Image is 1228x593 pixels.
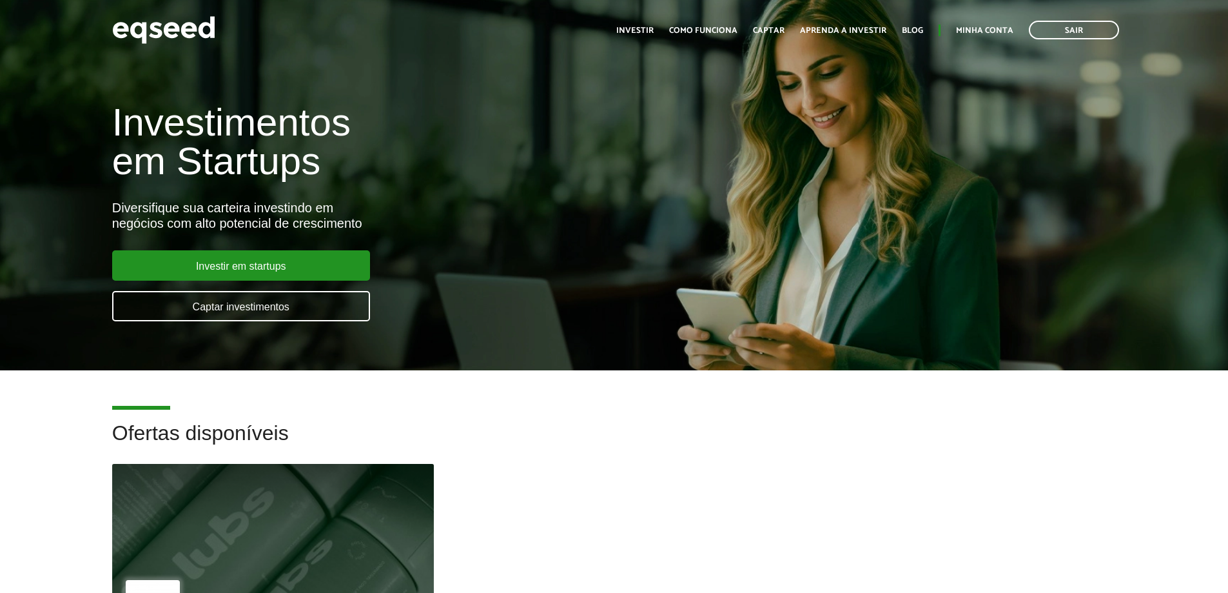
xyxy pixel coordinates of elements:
[1029,21,1119,39] a: Sair
[112,422,1116,464] h2: Ofertas disponíveis
[669,26,737,35] a: Como funciona
[616,26,654,35] a: Investir
[112,250,370,281] a: Investir em startups
[112,291,370,321] a: Captar investimentos
[902,26,923,35] a: Blog
[753,26,785,35] a: Captar
[956,26,1013,35] a: Minha conta
[112,13,215,47] img: EqSeed
[112,103,707,181] h1: Investimentos em Startups
[800,26,886,35] a: Aprenda a investir
[112,200,707,231] div: Diversifique sua carteira investindo em negócios com alto potencial de crescimento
